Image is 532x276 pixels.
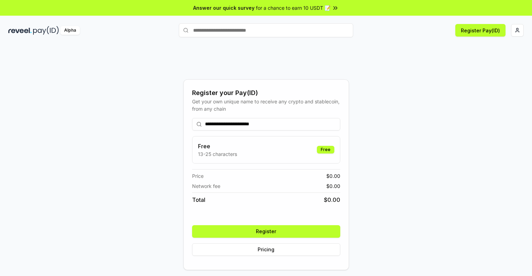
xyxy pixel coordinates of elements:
[455,24,506,37] button: Register Pay(ID)
[192,172,204,180] span: Price
[192,225,340,238] button: Register
[60,26,80,35] div: Alpha
[192,182,220,190] span: Network fee
[192,88,340,98] div: Register your Pay(ID)
[192,243,340,256] button: Pricing
[317,146,334,153] div: Free
[193,4,254,11] span: Answer our quick survey
[326,182,340,190] span: $ 0.00
[192,98,340,112] div: Get your own unique name to receive any crypto and stablecoin, from any chain
[198,142,237,150] h3: Free
[192,196,205,204] span: Total
[324,196,340,204] span: $ 0.00
[198,150,237,158] p: 13-25 characters
[8,26,32,35] img: reveel_dark
[326,172,340,180] span: $ 0.00
[33,26,59,35] img: pay_id
[256,4,330,11] span: for a chance to earn 10 USDT 📝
